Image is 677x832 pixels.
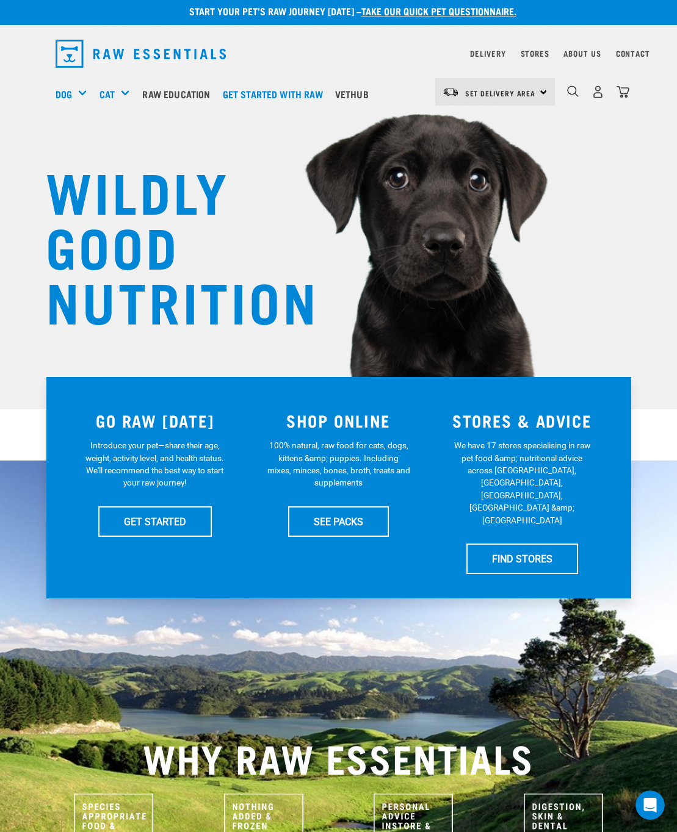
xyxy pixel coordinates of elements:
a: Stores [521,51,549,56]
a: GET STARTED [98,506,212,537]
p: 100% natural, raw food for cats, dogs, kittens &amp; puppies. Including mixes, minces, bones, bro... [267,439,410,489]
img: Raw Essentials Logo [56,40,226,68]
h2: WHY RAW ESSENTIALS [56,735,622,779]
a: Contact [616,51,650,56]
h3: SHOP ONLINE [254,411,423,430]
a: SEE PACKS [288,506,389,537]
a: About Us [563,51,601,56]
h3: GO RAW [DATE] [71,411,240,430]
h3: STORES & ADVICE [438,411,607,430]
iframe: Intercom live chat [635,791,665,820]
img: home-icon@2x.png [617,85,629,98]
a: FIND STORES [466,543,578,574]
a: Cat [100,87,115,101]
a: Get started with Raw [220,70,332,118]
h1: WILDLY GOOD NUTRITION [46,162,290,327]
a: Dog [56,87,72,101]
a: Delivery [470,51,505,56]
img: van-moving.png [443,87,459,98]
p: Introduce your pet—share their age, weight, activity level, and health status. We'll recommend th... [83,439,226,489]
a: Vethub [332,70,378,118]
nav: dropdown navigation [46,35,632,73]
p: We have 17 stores specialising in raw pet food &amp; nutritional advice across [GEOGRAPHIC_DATA],... [451,439,594,526]
img: home-icon-1@2x.png [567,85,579,97]
a: take our quick pet questionnaire. [361,8,516,13]
img: user.png [592,85,604,98]
a: Raw Education [139,70,219,118]
span: Set Delivery Area [465,91,536,95]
